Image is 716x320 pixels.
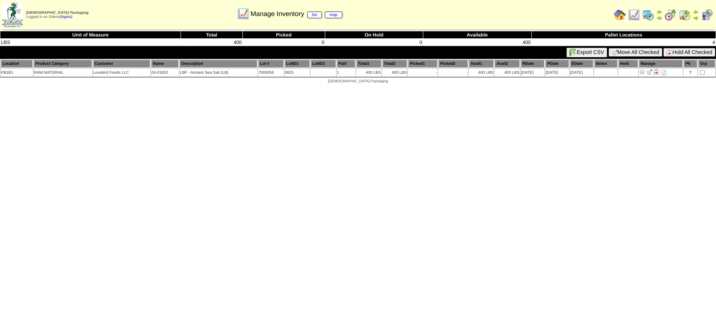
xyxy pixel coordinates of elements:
th: Unit of Measure [0,31,181,39]
td: 0825 [285,69,310,76]
th: LotID1 [285,60,310,68]
img: arrowright.gif [656,15,662,21]
a: list [307,12,322,18]
td: 04-01652 [151,69,179,76]
th: Description [179,60,257,68]
img: calendarblend.gif [665,9,676,21]
i: Note [662,70,666,76]
td: - [438,69,468,76]
td: 0 [325,39,423,46]
th: Manage [639,60,683,68]
span: [DEMOGRAPHIC_DATA] Packaging [26,11,88,15]
th: EDate [570,60,593,68]
span: Manage Inventory [251,10,342,18]
img: Manage Hold [653,69,659,75]
td: [DATE] [545,69,569,76]
button: Export CSV [566,48,607,57]
th: Avail1 [469,60,494,68]
td: [DATE] [570,69,593,76]
td: 400 [423,39,531,46]
th: Customer [93,60,150,68]
div: 7 [684,70,697,75]
span: Logged in as Sdavis [26,11,88,19]
th: RDate [521,60,544,68]
th: Lot # [258,60,284,68]
th: Total [181,31,243,39]
a: (logout) [60,15,72,19]
td: 0 [242,39,325,46]
img: calendarprod.gif [642,9,654,21]
td: 400 [181,39,243,46]
img: arrowleft.gif [656,9,662,15]
td: 7003056 [258,69,284,76]
td: LBS [0,39,181,46]
th: Pallet Locations [531,31,716,39]
td: 400 LBS [494,69,520,76]
button: Move All Checked [609,48,662,57]
img: arrowright.gif [693,15,699,21]
td: 400 LBS [382,69,408,76]
th: Name [151,60,179,68]
td: Lovebird Foods LLC [93,69,150,76]
th: Notes [594,60,617,68]
img: Adjust [639,69,645,75]
img: home.gif [614,9,626,21]
td: - [408,69,437,76]
th: Hold [618,60,638,68]
span: [DEMOGRAPHIC_DATA] Packaging [328,79,388,83]
button: Hold All Checked [663,48,715,57]
img: zoroco-logo-small.webp [2,2,23,27]
th: Total1 [356,60,381,68]
img: arrowleft.gif [693,9,699,15]
th: Plt [684,60,697,68]
img: cart.gif [612,50,618,56]
td: 1 [337,69,355,76]
th: LotID2 [311,60,336,68]
th: Picked [242,31,325,39]
th: Avail2 [494,60,520,68]
td: LBF - Ancient Sea Salt (LB) [179,69,257,76]
td: 4 [531,39,716,46]
th: Available [423,31,531,39]
img: line_graph.gif [628,9,640,21]
td: FB1B1 [1,69,33,76]
a: map [325,12,342,18]
img: calendarcustomer.gif [701,9,713,21]
img: Move [646,69,652,75]
th: Picked1 [408,60,437,68]
th: Location [1,60,33,68]
td: 400 LBS [469,69,494,76]
th: Total2 [382,60,408,68]
th: On Hold [325,31,423,39]
th: Grp [698,60,715,68]
td: [DATE] [521,69,544,76]
th: Picked2 [438,60,468,68]
th: Product Category [34,60,92,68]
img: calendarinout.gif [679,9,691,21]
th: PDate [545,60,569,68]
img: hold.gif [666,50,672,56]
img: line_graph.gif [237,8,249,20]
img: excel.gif [569,49,577,56]
th: Pal# [337,60,355,68]
td: 400 LBS [356,69,381,76]
td: RAW MATERIAL [34,69,92,76]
